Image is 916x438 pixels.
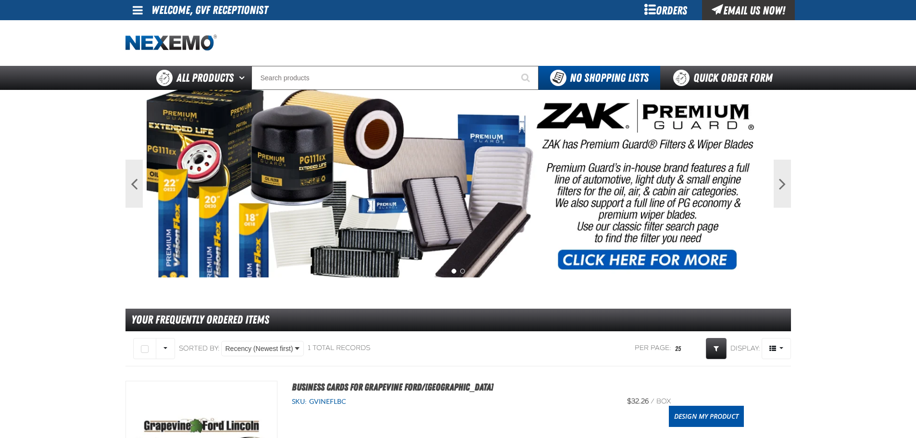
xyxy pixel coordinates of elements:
[307,398,346,405] span: GVINEFLBC
[292,397,609,406] div: SKU:
[292,381,493,393] a: Business Cards for Grapevine Ford/[GEOGRAPHIC_DATA]
[635,344,671,353] span: Per page:
[176,69,234,87] span: All Products
[125,160,143,208] button: Previous
[452,269,456,274] button: 1 of 2
[226,344,293,354] span: Recency (Newest first)
[539,66,660,90] button: You do not have available Shopping Lists. Open to Create a New List
[730,344,760,352] span: Display:
[460,269,465,274] button: 2 of 2
[147,90,770,277] img: PG Filters & Wipers
[627,397,649,405] span: $32.26
[251,66,539,90] input: Search
[179,344,220,352] span: Sorted By:
[706,338,727,359] a: Expand or Collapse Grid Filters
[125,35,217,51] img: Nexemo logo
[762,338,791,359] button: Product Grid Views Toolbar
[570,71,649,85] span: No Shopping Lists
[656,397,671,405] span: box
[514,66,539,90] button: Start Searching
[660,66,791,90] a: Quick Order Form
[669,406,744,427] a: Design My Product
[125,309,791,331] div: Your Frequently Ordered Items
[651,397,654,405] span: /
[774,160,791,208] button: Next
[308,344,370,353] div: 1 total records
[156,338,175,359] button: Rows selection options
[236,66,251,90] button: Open All Products pages
[762,338,791,359] span: Product Grid Views Toolbar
